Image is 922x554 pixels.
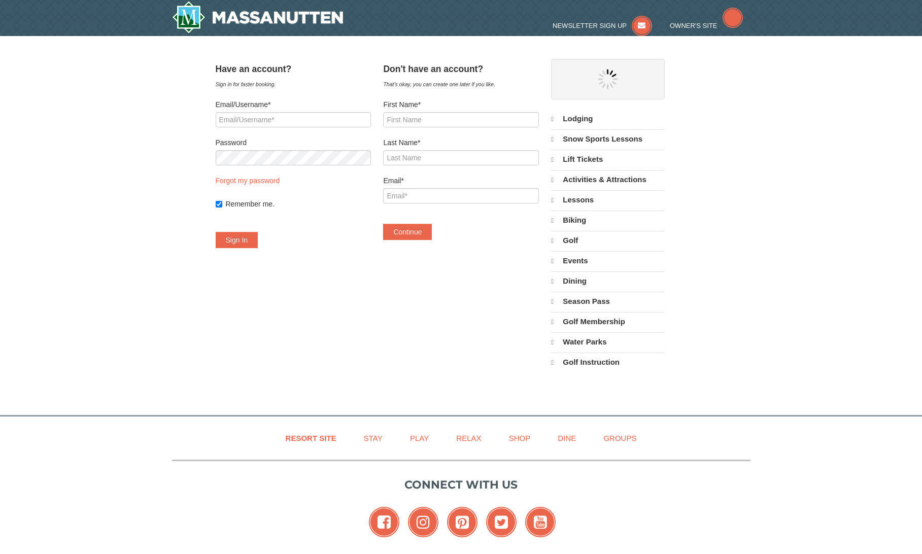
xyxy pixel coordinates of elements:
[598,69,618,89] img: wait gif
[551,271,664,291] a: Dining
[351,427,395,449] a: Stay
[172,1,344,33] a: Massanutten Resort
[551,190,664,210] a: Lessons
[383,79,538,89] div: That's okay, you can create one later if you like.
[551,150,664,169] a: Lift Tickets
[553,22,652,29] a: Newsletter Sign Up
[216,137,371,148] label: Password
[273,427,349,449] a: Resort Site
[551,312,664,331] a: Golf Membership
[551,211,664,230] a: Biking
[591,427,649,449] a: Groups
[443,427,494,449] a: Relax
[670,22,743,29] a: Owner's Site
[551,110,664,128] a: Lodging
[172,1,344,33] img: Massanutten Resort Logo
[496,427,543,449] a: Shop
[383,150,538,165] input: Last Name
[383,188,538,203] input: Email*
[383,137,538,148] label: Last Name*
[216,79,371,89] div: Sign in for faster booking.
[216,112,371,127] input: Email/Username*
[551,353,664,372] a: Golf Instruction
[383,112,538,127] input: First Name
[383,64,538,74] h4: Don't have an account?
[383,99,538,110] label: First Name*
[216,232,258,248] button: Sign In
[397,427,441,449] a: Play
[551,292,664,311] a: Season Pass
[216,177,280,185] a: Forgot my password
[551,129,664,149] a: Snow Sports Lessons
[545,427,589,449] a: Dine
[553,22,627,29] span: Newsletter Sign Up
[551,170,664,189] a: Activities & Attractions
[383,176,538,186] label: Email*
[670,22,718,29] span: Owner's Site
[216,99,371,110] label: Email/Username*
[551,231,664,250] a: Golf
[226,199,371,209] label: Remember me.
[551,251,664,270] a: Events
[172,476,750,493] p: Connect with us
[216,64,371,74] h4: Have an account?
[551,332,664,352] a: Water Parks
[383,224,432,240] button: Continue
